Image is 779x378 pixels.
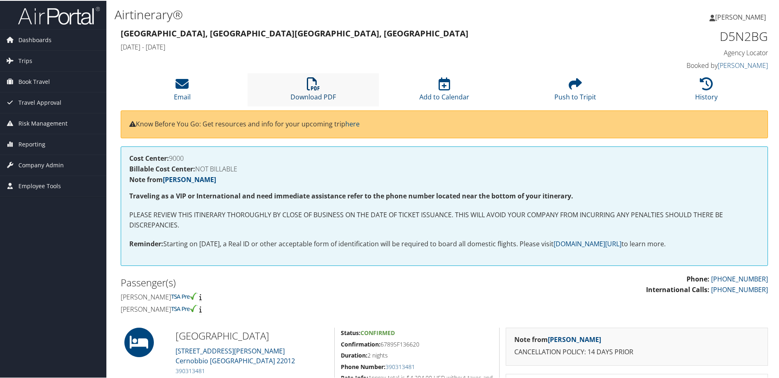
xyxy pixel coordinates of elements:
h2: [GEOGRAPHIC_DATA] [176,328,328,342]
strong: Billable Cost Center: [129,164,195,173]
strong: Phone Number: [341,362,385,370]
a: Download PDF [290,81,336,101]
a: [PERSON_NAME] [718,60,768,69]
a: [STREET_ADDRESS][PERSON_NAME]Cernobbio [GEOGRAPHIC_DATA] 22012 [176,346,295,364]
h1: Airtinerary® [115,5,554,22]
img: tsa-precheck.png [171,304,198,311]
span: Trips [18,50,32,70]
strong: Cost Center: [129,153,169,162]
a: [PERSON_NAME] [163,174,216,183]
a: 390313481 [176,366,205,374]
strong: Reminder: [129,239,163,248]
p: PLEASE REVIEW THIS ITINERARY THOROUGHLY BY CLOSE OF BUSINESS ON THE DATE OF TICKET ISSUANCE. THIS... [129,209,759,230]
strong: International Calls: [646,284,709,293]
h4: [DATE] - [DATE] [121,42,603,51]
strong: Duration: [341,351,367,358]
a: [DOMAIN_NAME][URL] [554,239,621,248]
h4: Booked by [615,60,768,69]
a: [PHONE_NUMBER] [711,284,768,293]
a: here [345,119,360,128]
p: Know Before You Go: Get resources and info for your upcoming trip [129,118,759,129]
a: 390313481 [385,362,415,370]
strong: [GEOGRAPHIC_DATA], [GEOGRAPHIC_DATA] [GEOGRAPHIC_DATA], [GEOGRAPHIC_DATA] [121,27,468,38]
strong: Confirmation: [341,340,380,347]
h4: [PERSON_NAME] [121,292,438,301]
a: [PHONE_NUMBER] [711,274,768,283]
strong: Traveling as a VIP or International and need immediate assistance refer to the phone number locat... [129,191,573,200]
p: CANCELLATION POLICY: 14 DAYS PRIOR [514,346,759,357]
span: Dashboards [18,29,52,49]
a: Email [174,81,191,101]
span: Company Admin [18,154,64,175]
h5: 6789SF136620 [341,340,493,348]
h2: Passenger(s) [121,275,438,289]
a: [PERSON_NAME] [548,334,601,343]
a: [PERSON_NAME] [709,4,774,29]
a: Add to Calendar [419,81,469,101]
h4: 9000 [129,154,759,161]
span: Travel Approval [18,92,61,112]
strong: Note from [129,174,216,183]
h4: Agency Locator [615,47,768,56]
strong: Phone: [687,274,709,283]
span: Employee Tools [18,175,61,196]
a: Push to Tripit [554,81,596,101]
h1: D5N2BG [615,27,768,44]
span: Reporting [18,133,45,154]
h4: [PERSON_NAME] [121,304,438,313]
h5: 2 nights [341,351,493,359]
span: Book Travel [18,71,50,91]
span: Risk Management [18,112,68,133]
span: Confirmed [360,328,395,336]
img: tsa-precheck.png [171,292,198,299]
h4: NOT BILLABLE [129,165,759,171]
a: History [695,81,718,101]
span: [PERSON_NAME] [715,12,766,21]
strong: Status: [341,328,360,336]
img: airportal-logo.png [18,5,100,25]
strong: Note from [514,334,601,343]
p: Starting on [DATE], a Real ID or other acceptable form of identification will be required to boar... [129,238,759,249]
